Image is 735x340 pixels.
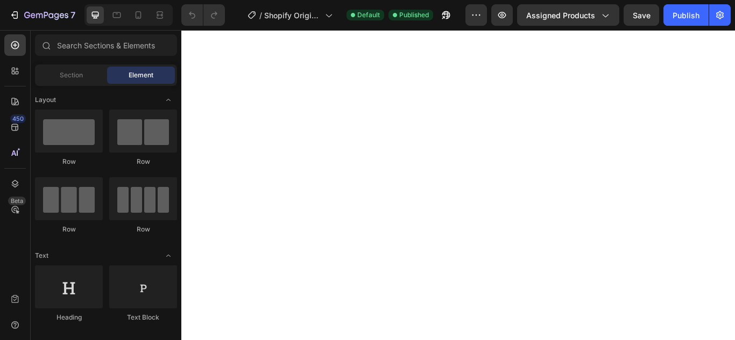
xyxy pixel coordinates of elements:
[264,10,321,21] span: Shopify Original Product Template
[109,225,177,234] div: Row
[70,9,75,21] p: 7
[160,91,177,108] span: Toggle open
[109,157,177,167] div: Row
[4,4,80,26] button: 7
[399,10,429,20] span: Published
[181,4,225,26] div: Undo/Redo
[60,70,83,80] span: Section
[35,251,48,261] span: Text
[259,10,262,21] span: /
[35,157,103,167] div: Row
[35,313,103,322] div: Heading
[526,10,595,21] span: Assigned Products
[10,114,26,123] div: 450
[633,11,651,20] span: Save
[129,70,153,80] span: Element
[624,4,659,26] button: Save
[663,4,709,26] button: Publish
[35,95,56,105] span: Layout
[160,247,177,264] span: Toggle open
[517,4,619,26] button: Assigned Products
[181,30,735,340] iframe: Design area
[35,225,103,234] div: Row
[109,313,177,322] div: Text Block
[673,10,699,21] div: Publish
[8,197,26,205] div: Beta
[357,10,380,20] span: Default
[35,34,177,56] input: Search Sections & Elements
